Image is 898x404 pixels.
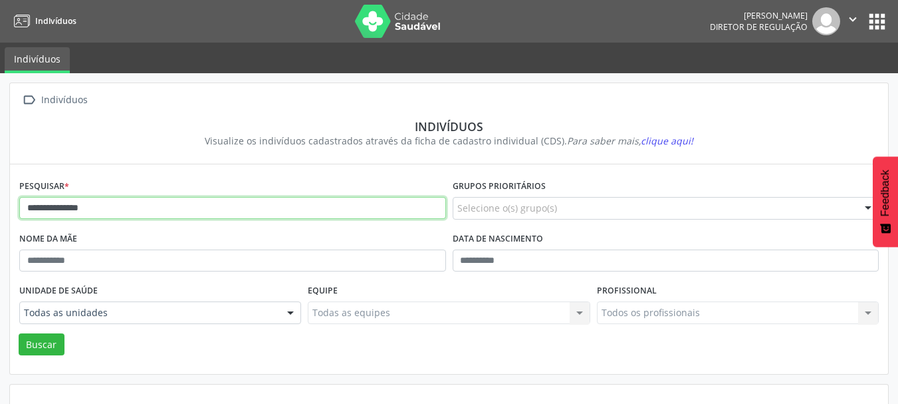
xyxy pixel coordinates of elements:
[457,201,557,215] span: Selecione o(s) grupo(s)
[5,47,70,73] a: Indivíduos
[865,10,889,33] button: apps
[9,10,76,32] a: Indivíduos
[879,170,891,216] span: Feedback
[641,134,693,147] span: clique aqui!
[597,281,657,302] label: Profissional
[812,7,840,35] img: img
[35,15,76,27] span: Indivíduos
[567,134,693,147] i: Para saber mais,
[308,281,338,302] label: Equipe
[453,176,546,197] label: Grupos prioritários
[873,156,898,247] button: Feedback - Mostrar pesquisa
[845,12,860,27] i: 
[19,91,39,110] i: 
[840,7,865,35] button: 
[24,306,274,319] span: Todas as unidades
[19,333,64,356] button: Buscar
[453,229,543,250] label: Data de nascimento
[19,176,69,197] label: Pesquisar
[19,91,90,110] a:  Indivíduos
[19,229,77,250] label: Nome da mãe
[29,134,869,148] div: Visualize os indivíduos cadastrados através da ficha de cadastro individual (CDS).
[39,91,90,110] div: Indivíduos
[710,21,808,33] span: Diretor de regulação
[19,281,98,302] label: Unidade de saúde
[29,119,869,134] div: Indivíduos
[710,10,808,21] div: [PERSON_NAME]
